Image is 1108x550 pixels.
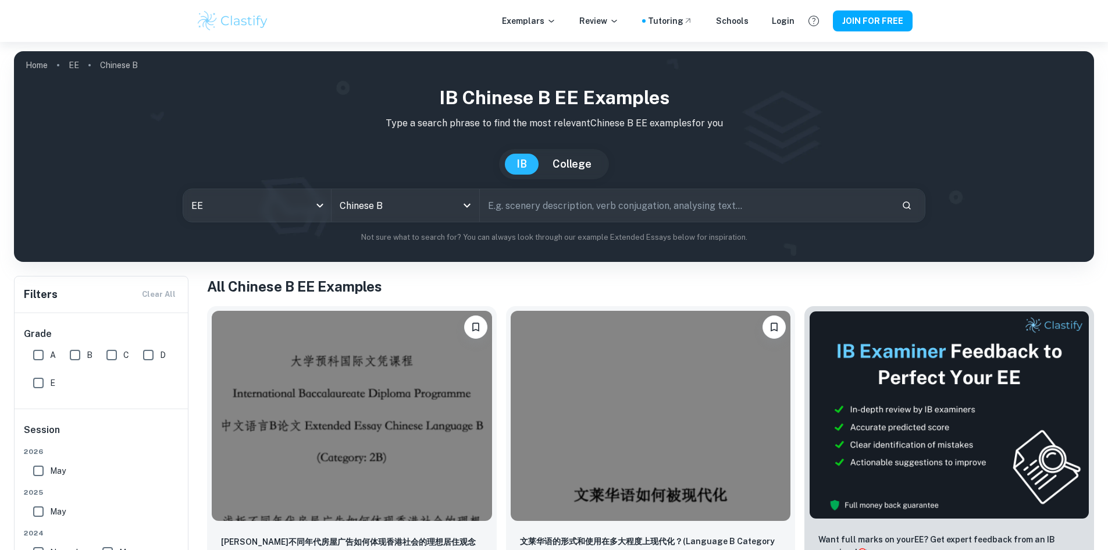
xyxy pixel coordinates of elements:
p: 浅析不同年代房屋广告如何体现香港社会的理想居住观念 [221,535,476,548]
p: Chinese B [100,59,138,72]
input: E.g. scenery description, verb conjugation, analysing text... [480,189,892,222]
span: C [123,349,129,361]
h6: Session [24,423,180,446]
div: EE [183,189,331,222]
span: May [50,464,66,477]
button: Please log in to bookmark exemplars [464,315,487,339]
span: May [50,505,66,518]
span: B [87,349,92,361]
button: Open [459,197,475,214]
a: Tutoring [648,15,693,27]
img: profile cover [14,51,1094,262]
a: EE [69,57,79,73]
img: Thumbnail [809,311,1089,519]
h6: Filters [24,286,58,303]
button: IB [505,154,539,175]
img: Chinese B EE example thumbnail: 文莱华语的形式和使用在多大程度上现代化？(Language B Category [511,311,791,521]
p: Type a search phrase to find the most relevant Chinese B EE examples for you [23,116,1085,130]
span: D [160,349,166,361]
span: 2026 [24,446,180,457]
p: Not sure what to search for? You can always look through our example Extended Essays below for in... [23,232,1085,243]
span: 2025 [24,487,180,498]
button: Please log in to bookmark exemplars [763,315,786,339]
h6: Grade [24,327,180,341]
img: Clastify logo [196,9,270,33]
button: Search [897,196,917,215]
a: Schools [716,15,749,27]
span: E [50,377,55,389]
button: College [541,154,603,175]
a: Login [772,15,795,27]
h1: All Chinese B EE Examples [207,276,1094,297]
span: A [50,349,56,361]
img: Chinese B EE example thumbnail: 浅析不同年代房屋广告如何体现香港社会的理想居住观念 [212,311,492,521]
button: Help and Feedback [804,11,824,31]
a: Home [26,57,48,73]
button: JOIN FOR FREE [833,10,913,31]
span: 2024 [24,528,180,538]
p: Review [579,15,619,27]
h1: IB Chinese B EE examples [23,84,1085,112]
p: Exemplars [502,15,556,27]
